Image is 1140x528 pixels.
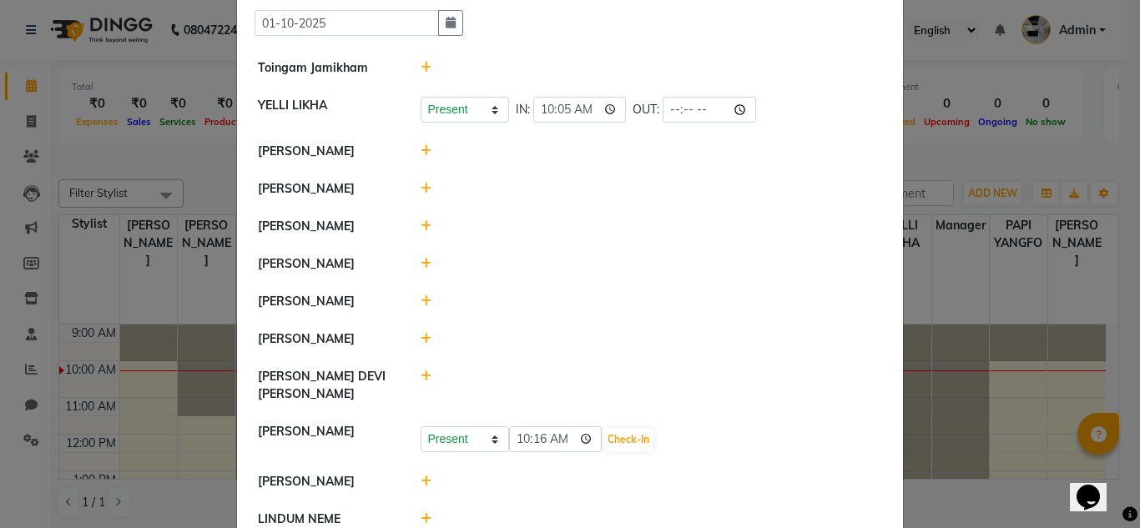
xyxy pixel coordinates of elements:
[245,59,408,77] div: Toingam Jamikham
[603,428,653,451] button: Check-In
[245,143,408,160] div: [PERSON_NAME]
[245,180,408,198] div: [PERSON_NAME]
[245,330,408,348] div: [PERSON_NAME]
[245,293,408,310] div: [PERSON_NAME]
[245,218,408,235] div: [PERSON_NAME]
[245,368,408,403] div: [PERSON_NAME] DEVI [PERSON_NAME]
[633,101,659,118] span: OUT:
[245,423,408,453] div: [PERSON_NAME]
[255,10,439,36] input: Select date
[245,255,408,273] div: [PERSON_NAME]
[245,473,408,490] div: [PERSON_NAME]
[1070,461,1123,511] iframe: chat widget
[245,97,408,123] div: YELLI LIKHA
[245,510,408,528] div: LINDUM NEME
[516,101,530,118] span: IN:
